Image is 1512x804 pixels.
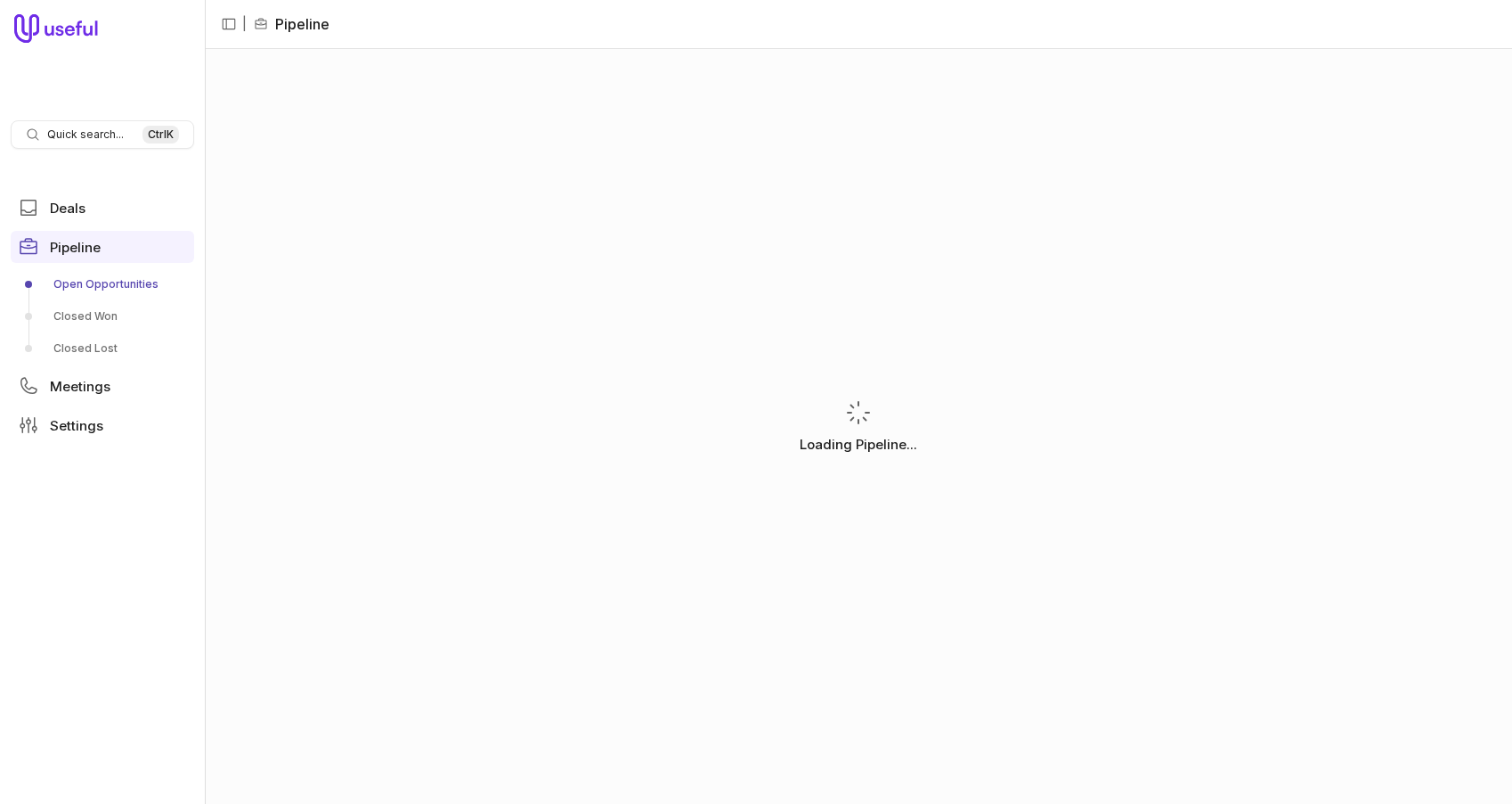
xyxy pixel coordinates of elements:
span: Settings [50,419,103,432]
li: Pipeline [254,13,329,35]
span: | [242,13,247,35]
a: Pipeline [11,231,194,263]
button: Collapse sidebar [215,11,242,37]
span: Meetings [50,380,110,393]
a: Closed Lost [11,334,194,363]
a: Closed Won [11,302,194,331]
p: Loading Pipeline... [800,434,917,455]
kbd: Ctrl K [142,126,179,144]
a: Meetings [11,370,194,402]
a: Settings [11,409,194,441]
div: Pipeline submenu [11,270,194,363]
span: Quick search... [47,127,124,142]
span: Pipeline [50,241,101,254]
a: Open Opportunities [11,270,194,299]
a: Deals [11,192,194,224]
span: Deals [50,201,85,215]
